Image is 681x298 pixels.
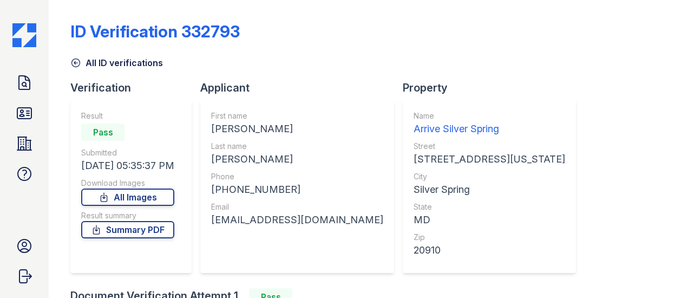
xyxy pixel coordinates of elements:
[70,56,163,69] a: All ID verifications
[211,141,383,152] div: Last name
[81,178,174,189] div: Download Images
[414,141,565,152] div: Street
[414,121,565,137] div: Arrive Silver Spring
[12,23,36,47] img: CE_Icon_Blue-c292c112584629df590d857e76928e9f676e5b41ef8f769ba2f05ee15b207248.png
[211,152,383,167] div: [PERSON_NAME]
[414,111,565,137] a: Name Arrive Silver Spring
[211,121,383,137] div: [PERSON_NAME]
[414,152,565,167] div: [STREET_ADDRESS][US_STATE]
[414,111,565,121] div: Name
[81,221,174,238] a: Summary PDF
[211,182,383,197] div: [PHONE_NUMBER]
[414,243,565,258] div: 20910
[414,212,565,228] div: MD
[70,22,240,41] div: ID Verification 332793
[414,182,565,197] div: Silver Spring
[81,210,174,221] div: Result summary
[414,232,565,243] div: Zip
[81,147,174,158] div: Submitted
[81,189,174,206] a: All Images
[414,171,565,182] div: City
[211,212,383,228] div: [EMAIL_ADDRESS][DOMAIN_NAME]
[211,171,383,182] div: Phone
[200,80,403,95] div: Applicant
[403,80,585,95] div: Property
[414,202,565,212] div: State
[211,111,383,121] div: First name
[81,111,174,121] div: Result
[81,158,174,173] div: [DATE] 05:35:37 PM
[81,124,125,141] div: Pass
[70,80,200,95] div: Verification
[211,202,383,212] div: Email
